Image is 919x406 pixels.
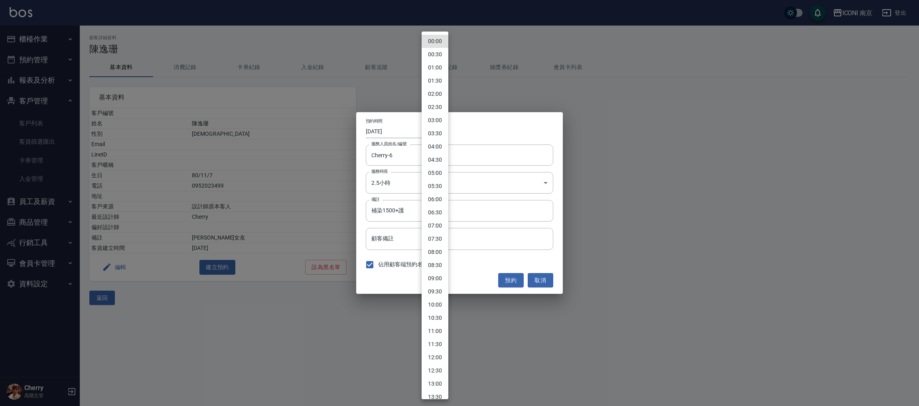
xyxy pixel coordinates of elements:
[422,74,448,87] li: 01:30
[422,140,448,153] li: 04:00
[422,166,448,180] li: 05:00
[422,272,448,285] li: 09:00
[422,390,448,404] li: 13:30
[422,206,448,219] li: 06:30
[422,61,448,74] li: 01:00
[422,311,448,325] li: 10:30
[422,219,448,232] li: 07:00
[422,338,448,351] li: 11:30
[422,114,448,127] li: 03:00
[422,180,448,193] li: 05:30
[422,127,448,140] li: 03:30
[422,153,448,166] li: 04:30
[422,193,448,206] li: 06:00
[422,325,448,338] li: 11:00
[422,259,448,272] li: 08:30
[422,351,448,364] li: 12:00
[422,285,448,298] li: 09:30
[422,87,448,101] li: 02:00
[422,35,448,48] li: 00:00
[422,377,448,390] li: 13:00
[422,232,448,246] li: 07:30
[422,101,448,114] li: 02:30
[422,48,448,61] li: 00:30
[422,298,448,311] li: 10:00
[422,246,448,259] li: 08:00
[422,364,448,377] li: 12:30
